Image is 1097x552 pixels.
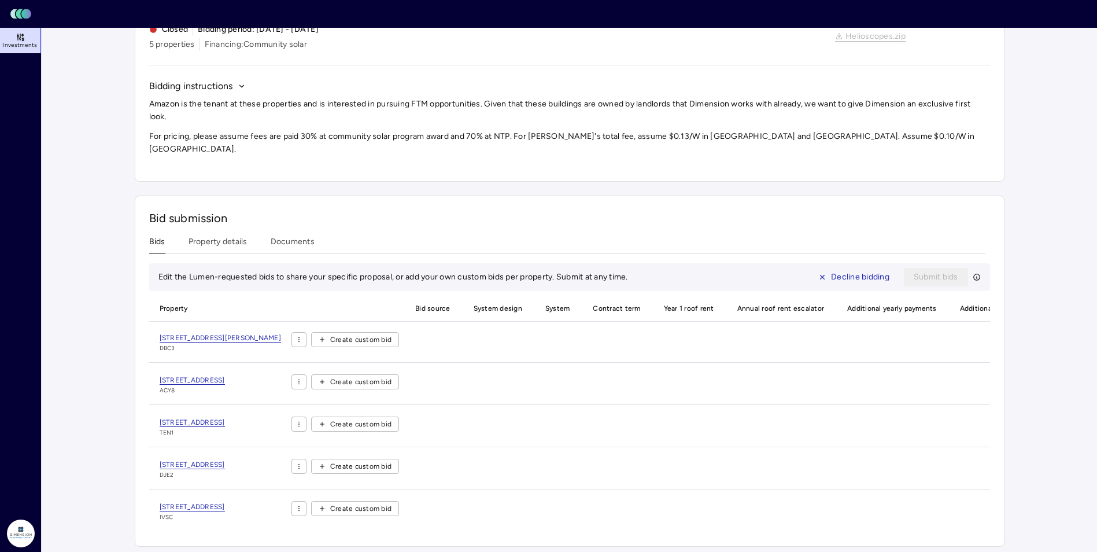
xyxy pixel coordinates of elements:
[160,513,225,522] span: IVSC
[831,271,889,284] span: Decline bidding
[408,296,457,321] span: Bid source
[149,130,990,156] p: For pricing, please assume fees are paid 30% at community solar program award and 70% at NTP. For...
[953,296,1043,321] span: Additional yearly terms
[904,268,968,286] button: Submit bids
[730,296,832,321] span: Annual roof rent escalator
[198,23,319,36] span: Bidding period: [DATE] - [DATE]
[2,42,37,49] span: Investments
[149,79,246,93] button: Bidding instructions
[149,235,165,253] button: Bids
[205,38,307,51] span: Financing: Community solar
[311,459,399,474] button: Create custom bid
[840,296,944,321] span: Additional yearly payments
[160,344,281,353] span: DBC3
[160,470,225,480] span: DJE2
[271,235,315,253] button: Documents
[160,386,225,395] span: ACY8
[330,376,391,388] span: Create custom bid
[189,235,248,253] button: Property details
[160,332,281,344] a: [STREET_ADDRESS][PERSON_NAME]
[330,461,391,472] span: Create custom bid
[160,418,225,427] span: [STREET_ADDRESS]
[330,334,391,345] span: Create custom bid
[160,376,225,385] span: [STREET_ADDRESS]
[657,296,721,321] span: Year 1 roof rent
[149,296,291,321] span: Property
[7,520,35,547] img: Dimension Energy
[160,334,281,343] span: [STREET_ADDRESS][PERSON_NAME]
[330,418,391,430] span: Create custom bid
[160,428,225,437] span: TEN1
[160,417,225,428] a: [STREET_ADDRESS]
[311,332,399,347] button: Create custom bid
[149,38,195,51] span: 5 properties
[467,296,529,321] span: System design
[914,271,958,284] span: Submit bids
[149,79,233,93] span: Bidding instructions
[330,503,391,514] span: Create custom bid
[160,501,225,513] a: [STREET_ADDRESS]
[160,503,225,511] span: [STREET_ADDRESS]
[158,272,628,282] span: Edit the Lumen-requested bids to share your specific proposal, or add your own custom bids per pr...
[311,374,399,389] button: Create custom bid
[160,374,225,386] a: [STREET_ADDRESS]
[160,461,225,469] span: [STREET_ADDRESS]
[311,501,399,516] button: Create custom bid
[835,32,906,42] a: Helioscopes.zip
[149,23,189,36] span: Closed
[808,268,899,286] button: Decline bidding
[149,98,990,123] p: Amazon is the tenant at these properties and is interested in pursuing FTM opportunities. Given t...
[311,417,399,432] button: Create custom bid
[160,459,225,470] a: [STREET_ADDRESS]
[149,211,228,225] span: Bid submission
[538,296,577,321] span: System
[586,296,647,321] span: Contract term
